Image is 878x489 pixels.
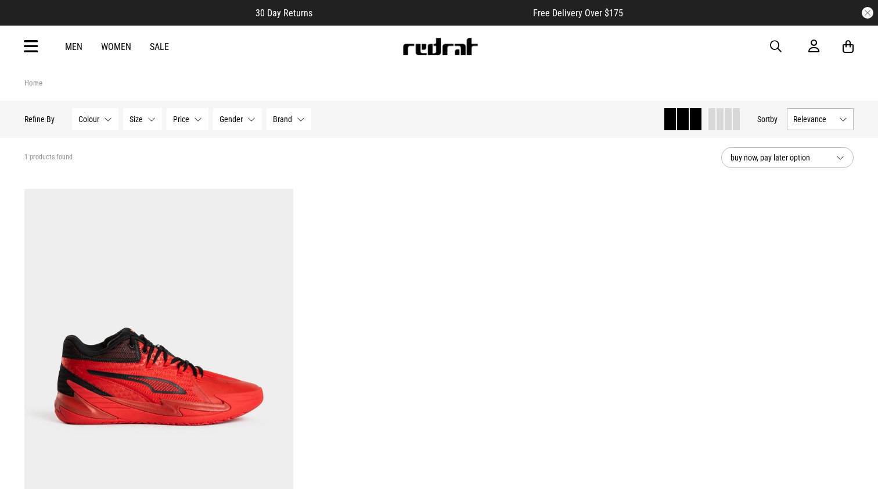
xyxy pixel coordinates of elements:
[213,108,262,130] button: Gender
[24,115,55,124] p: Refine By
[167,108,208,130] button: Price
[757,112,778,126] button: Sortby
[402,38,478,55] img: Redrat logo
[123,108,162,130] button: Size
[273,115,292,124] span: Brand
[65,41,82,52] a: Men
[173,115,189,124] span: Price
[150,41,169,52] a: Sale
[533,8,623,19] span: Free Delivery Over $175
[78,115,99,124] span: Colour
[101,41,131,52] a: Women
[336,7,510,19] iframe: Customer reviews powered by Trustpilot
[24,78,42,87] a: Home
[24,153,73,162] span: 1 products found
[267,108,311,130] button: Brand
[770,115,778,124] span: by
[256,8,312,19] span: 30 Day Returns
[72,108,118,130] button: Colour
[787,108,854,130] button: Relevance
[219,115,243,124] span: Gender
[129,115,143,124] span: Size
[793,115,834,124] span: Relevance
[721,147,854,168] button: buy now, pay later option
[731,151,827,165] span: buy now, pay later option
